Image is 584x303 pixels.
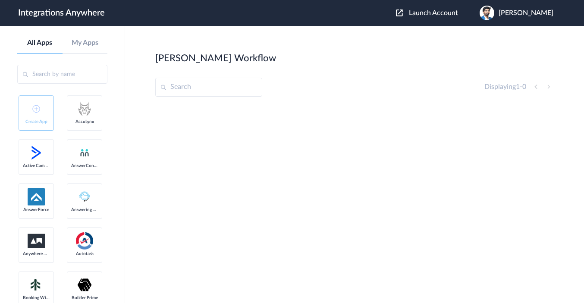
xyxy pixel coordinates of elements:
[28,277,45,293] img: Setmore_Logo.svg
[63,39,108,47] a: My Apps
[23,295,50,300] span: Booking Widget
[71,119,98,124] span: AccuLynx
[28,188,45,205] img: af-app-logo.svg
[23,251,50,256] span: Anywhere Works
[17,65,107,84] input: Search by name
[522,83,526,90] span: 0
[28,234,45,248] img: aww.png
[499,9,553,17] span: [PERSON_NAME]
[17,39,63,47] a: All Apps
[76,232,93,249] img: autotask.png
[484,83,526,91] h4: Displaying -
[396,9,403,16] img: launch-acct-icon.svg
[409,9,458,16] span: Launch Account
[32,105,40,113] img: add-icon.svg
[516,83,520,90] span: 1
[71,163,98,168] span: AnswerConnect
[76,100,93,117] img: acculynx-logo.svg
[23,163,50,168] span: Active Campaign
[28,144,45,161] img: active-campaign-logo.svg
[76,276,93,294] img: builder-prime-logo.svg
[23,207,50,212] span: AnswerForce
[71,207,98,212] span: Answering Service
[71,251,98,256] span: Autotask
[76,188,93,205] img: Answering_service.png
[480,6,494,20] img: e289923a-bff6-4d96-a5e5-d5ac31d2f97f.png
[18,8,105,18] h1: Integrations Anywhere
[79,148,90,158] img: answerconnect-logo.svg
[155,78,262,97] input: Search
[71,295,98,300] span: Builder Prime
[155,53,276,64] h2: [PERSON_NAME] Workflow
[396,9,469,17] button: Launch Account
[23,119,50,124] span: Create App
